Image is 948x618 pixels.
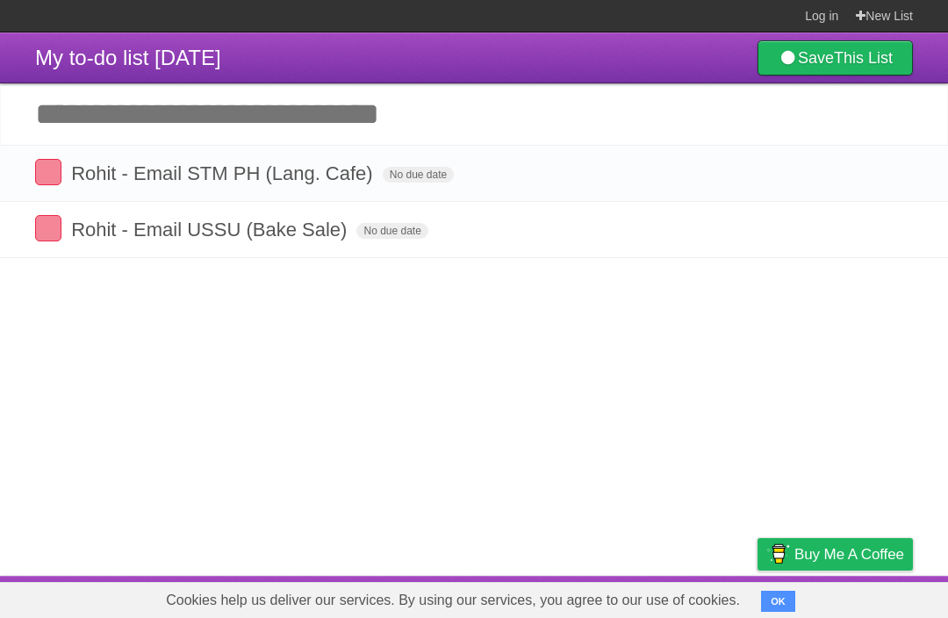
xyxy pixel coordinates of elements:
[802,580,913,614] a: Suggest a feature
[675,580,714,614] a: Terms
[794,539,904,570] span: Buy me a coffee
[35,215,61,241] label: Done
[761,591,795,612] button: OK
[735,580,780,614] a: Privacy
[524,580,561,614] a: About
[35,46,221,69] span: My to-do list [DATE]
[356,223,427,239] span: No due date
[35,159,61,185] label: Done
[766,539,790,569] img: Buy me a coffee
[758,40,913,75] a: SaveThis List
[71,219,351,241] span: Rohit - Email USSU (Bake Sale)
[834,49,893,67] b: This List
[758,538,913,571] a: Buy me a coffee
[383,167,454,183] span: No due date
[582,580,653,614] a: Developers
[148,583,758,618] span: Cookies help us deliver our services. By using our services, you agree to our use of cookies.
[71,162,377,184] span: Rohit - Email STM PH (Lang. Cafe)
